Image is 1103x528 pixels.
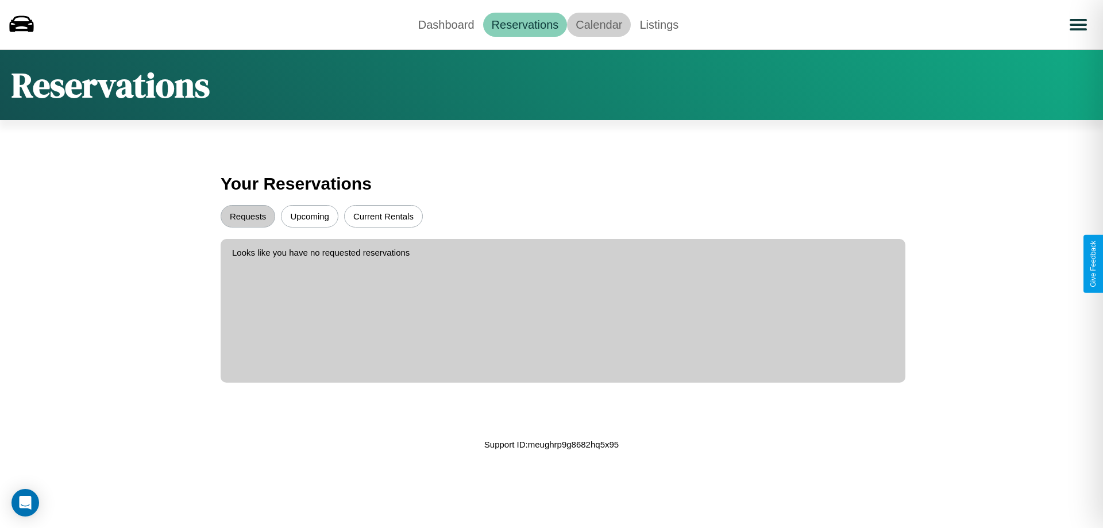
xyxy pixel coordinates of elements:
[11,61,210,109] h1: Reservations
[11,489,39,517] div: Open Intercom Messenger
[281,205,338,228] button: Upcoming
[1062,9,1094,41] button: Open menu
[567,13,631,37] a: Calendar
[410,13,483,37] a: Dashboard
[232,245,894,260] p: Looks like you have no requested reservations
[631,13,687,37] a: Listings
[1089,241,1097,287] div: Give Feedback
[221,168,882,199] h3: Your Reservations
[483,13,568,37] a: Reservations
[344,205,423,228] button: Current Rentals
[221,205,275,228] button: Requests
[484,437,619,452] p: Support ID: meughrp9g8682hq5x95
